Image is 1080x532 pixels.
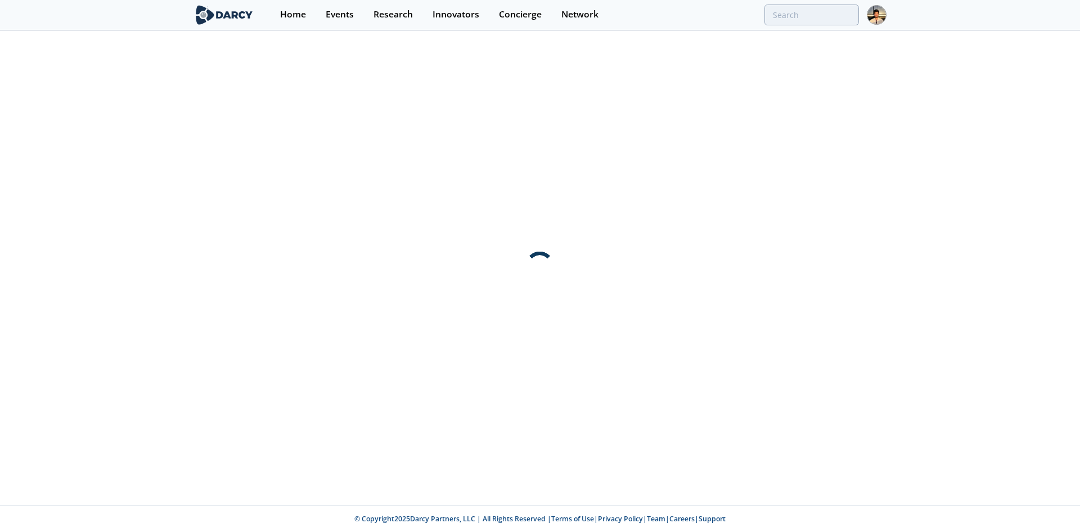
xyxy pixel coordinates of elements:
[326,10,354,19] div: Events
[124,514,956,524] p: © Copyright 2025 Darcy Partners, LLC | All Rights Reserved | | | | |
[647,514,665,524] a: Team
[373,10,413,19] div: Research
[193,5,255,25] img: logo-wide.svg
[551,514,594,524] a: Terms of Use
[280,10,306,19] div: Home
[699,514,726,524] a: Support
[867,5,886,25] img: Profile
[598,514,643,524] a: Privacy Policy
[433,10,479,19] div: Innovators
[669,514,695,524] a: Careers
[764,5,859,25] input: Advanced Search
[561,10,598,19] div: Network
[499,10,542,19] div: Concierge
